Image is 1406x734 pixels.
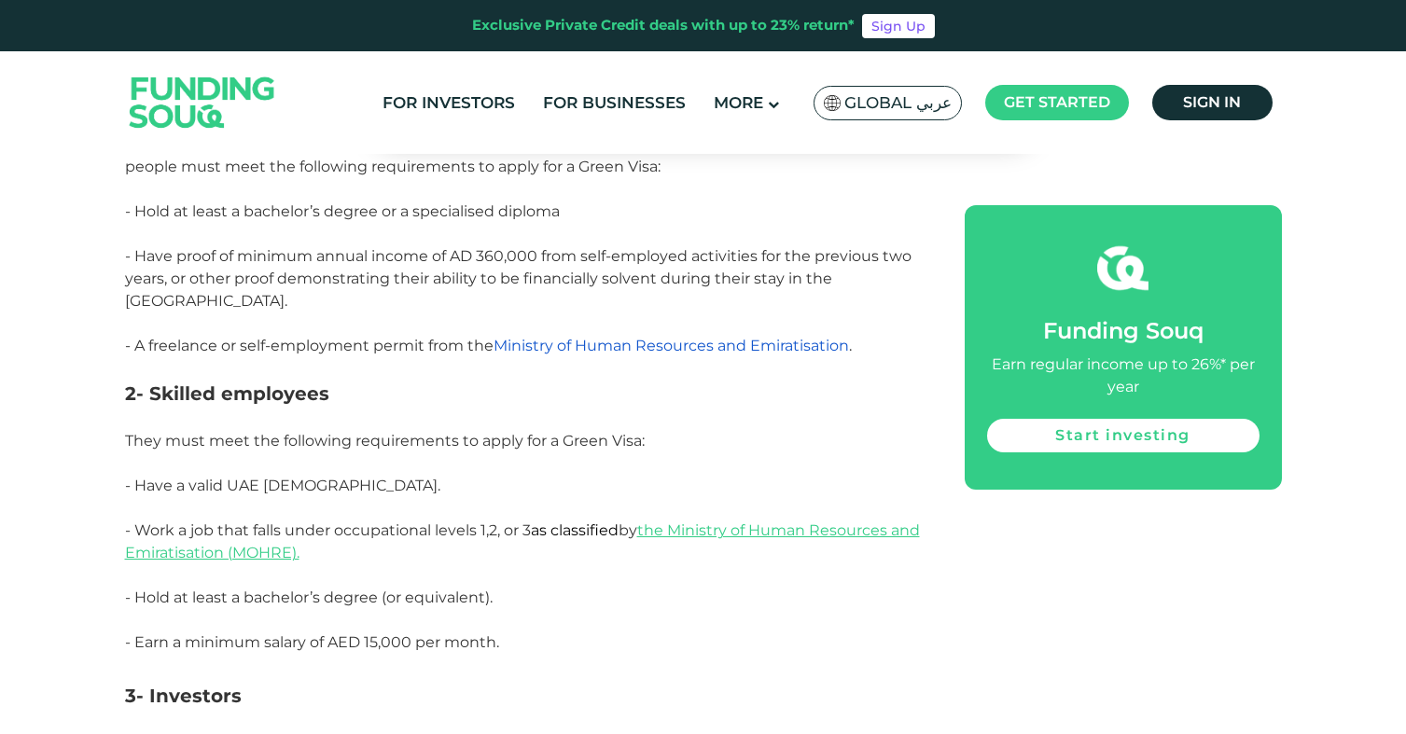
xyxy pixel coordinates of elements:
img: fsicon [1097,242,1148,294]
span: - Work a job that falls under occupational levels 1,2, or 3 by [125,521,920,561]
a: Ministry of Human Resources and Emiratisation [494,337,849,354]
span: 2- Skilled employees [125,382,329,405]
a: For Businesses [538,88,690,118]
span: 3- Investors [125,685,242,707]
span: as classified [531,521,619,539]
span: Get started [1004,93,1110,111]
img: Logo [111,55,294,149]
a: Sign in [1152,85,1273,120]
span: people must meet the following requirements to apply for a Green Visa: [125,158,661,175]
span: - Hold at least a bachelor’s degree or a specialised diploma [125,202,560,220]
div: Exclusive Private Credit deals with up to 23% return* [472,15,855,36]
span: - Have a valid UAE [DEMOGRAPHIC_DATA]. [125,477,440,494]
span: - Have proof of minimum annual income of AD 360,000 from self-employed activities for the previou... [125,247,912,310]
span: More [714,93,763,112]
span: - Hold at least a bachelor’s degree (or equivalent). [125,589,493,606]
span: - A freelance or self-employment permit from the . [125,337,852,354]
a: Start investing [987,419,1260,452]
span: Sign in [1183,93,1241,111]
a: Sign Up [862,14,935,38]
span: Funding Souq [1043,317,1204,344]
a: For Investors [378,88,520,118]
span: - Earn a minimum salary of AED 15,000 per month. [125,633,499,651]
span: They must meet the following requirements to apply for a Green Visa: [125,432,645,450]
img: SA Flag [824,95,841,111]
span: Global عربي [844,92,952,114]
div: Earn regular income up to 26%* per year [987,353,1260,398]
